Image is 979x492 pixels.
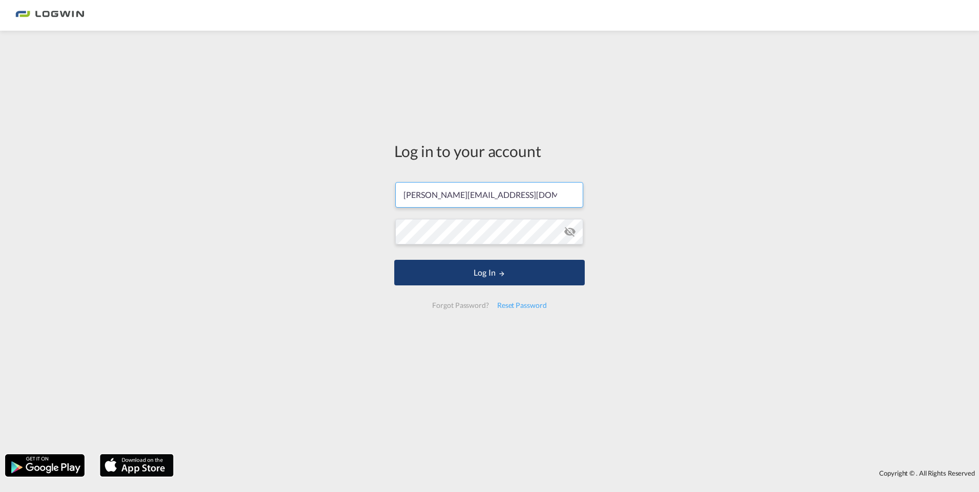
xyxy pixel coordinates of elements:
img: google.png [4,453,86,478]
img: apple.png [99,453,175,478]
button: LOGIN [394,260,585,285]
div: Copyright © . All Rights Reserved [179,464,979,482]
div: Log in to your account [394,140,585,162]
md-icon: icon-eye-off [564,226,576,238]
img: bc73a0e0d8c111efacd525e4c8ad7d32.png [15,4,84,27]
div: Reset Password [493,296,551,315]
input: Enter email/phone number [395,182,583,208]
div: Forgot Password? [428,296,493,315]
